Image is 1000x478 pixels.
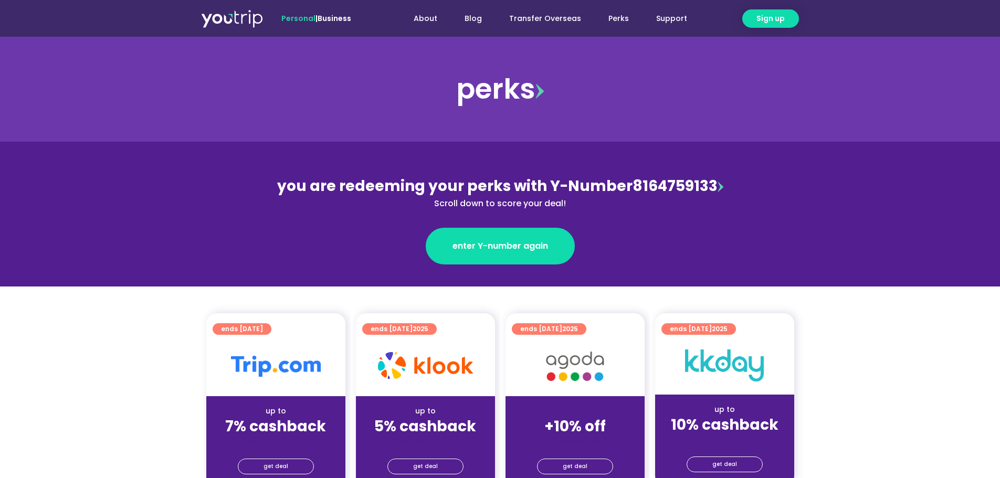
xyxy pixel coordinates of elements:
div: (for stays only) [364,436,487,447]
div: (for stays only) [664,434,786,445]
div: (for stays only) [514,436,636,447]
a: ends [DATE] [213,323,271,335]
div: up to [364,406,487,417]
span: ends [DATE] [520,323,578,335]
div: 8164759133 [272,175,728,210]
a: Transfer Overseas [496,9,595,28]
a: Business [318,13,351,24]
a: enter Y-number again [426,228,575,264]
span: ends [DATE] [371,323,428,335]
span: | [281,13,351,24]
div: up to [664,404,786,415]
a: Sign up [742,9,799,28]
strong: +10% off [544,416,606,437]
span: 2025 [562,324,578,333]
span: 2025 [712,324,728,333]
span: Personal [281,13,315,24]
a: Perks [595,9,643,28]
span: 2025 [413,324,428,333]
a: ends [DATE]2025 [362,323,437,335]
a: Support [643,9,701,28]
a: ends [DATE]2025 [661,323,736,335]
a: ends [DATE]2025 [512,323,586,335]
a: get deal [537,459,613,474]
span: get deal [563,459,587,474]
span: get deal [413,459,438,474]
a: About [400,9,451,28]
strong: 7% cashback [225,416,326,437]
span: get deal [264,459,288,474]
span: ends [DATE] [670,323,728,335]
a: Blog [451,9,496,28]
strong: 5% cashback [374,416,476,437]
span: up to [565,406,585,416]
a: get deal [387,459,464,474]
strong: 10% cashback [671,415,778,435]
a: get deal [687,456,763,472]
nav: Menu [380,9,701,28]
span: you are redeeming your perks with Y-Number [277,176,633,196]
div: (for stays only) [215,436,337,447]
div: Scroll down to score your deal! [272,197,728,210]
span: get deal [712,457,737,472]
span: enter Y-number again [452,240,548,252]
span: ends [DATE] [221,323,263,335]
div: up to [215,406,337,417]
a: get deal [238,459,314,474]
span: Sign up [756,13,785,24]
